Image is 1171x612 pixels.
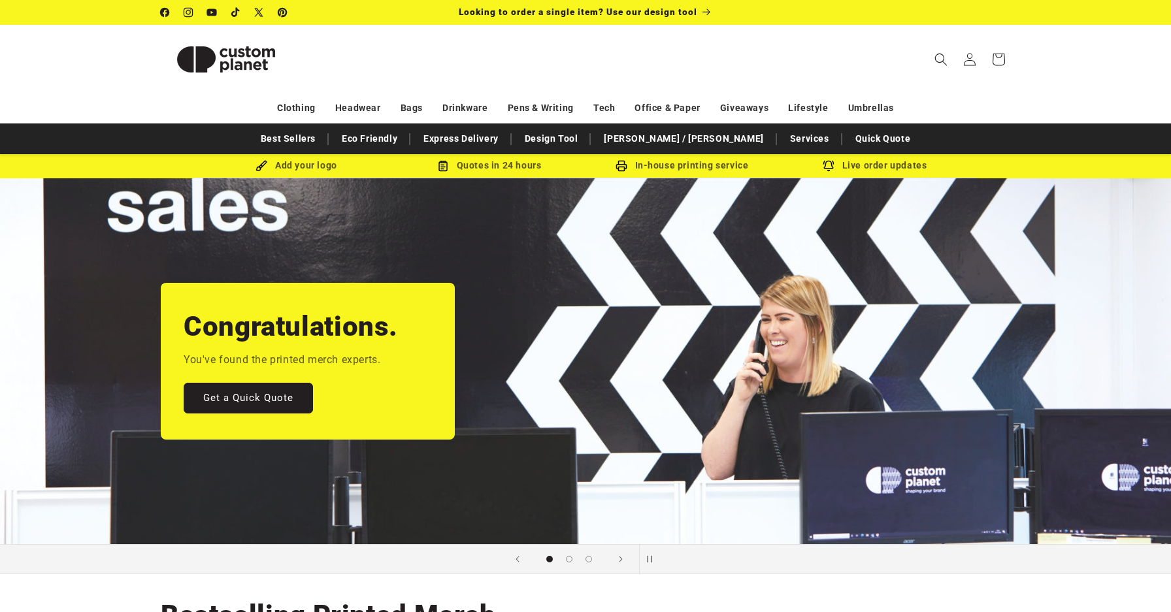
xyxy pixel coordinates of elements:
div: In-house printing service [585,157,778,174]
a: Best Sellers [254,127,322,150]
img: Order Updates Icon [437,160,449,172]
img: Custom Planet [161,30,291,89]
button: Load slide 2 of 3 [559,549,579,569]
a: Tech [593,97,615,120]
button: Previous slide [503,545,532,573]
a: Giveaways [720,97,768,120]
a: Pens & Writing [508,97,574,120]
a: Lifestyle [788,97,828,120]
iframe: Chat Widget [1106,549,1171,612]
div: Add your logo [200,157,393,174]
div: Quotes in 24 hours [393,157,585,174]
button: Next slide [606,545,635,573]
a: Services [783,127,836,150]
a: Custom Planet [156,25,297,93]
a: Design Tool [518,127,585,150]
a: Office & Paper [635,97,700,120]
button: Load slide 3 of 3 [579,549,599,569]
button: Load slide 1 of 3 [540,549,559,569]
img: Brush Icon [256,160,267,172]
p: You've found the printed merch experts. [184,351,380,370]
a: Clothing [277,97,316,120]
a: Headwear [335,97,381,120]
a: Bags [401,97,423,120]
a: Express Delivery [417,127,505,150]
button: Pause slideshow [639,545,668,573]
div: Live order updates [778,157,971,174]
a: Umbrellas [848,97,894,120]
span: Looking to order a single item? Use our design tool [459,7,697,17]
h2: Congratulations. [184,309,398,344]
a: Drinkware [442,97,487,120]
summary: Search [927,45,955,74]
a: Eco Friendly [335,127,404,150]
img: Order updates [823,160,834,172]
img: In-house printing [616,160,627,172]
a: Quick Quote [849,127,917,150]
a: [PERSON_NAME] / [PERSON_NAME] [597,127,770,150]
a: Get a Quick Quote [184,382,313,413]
